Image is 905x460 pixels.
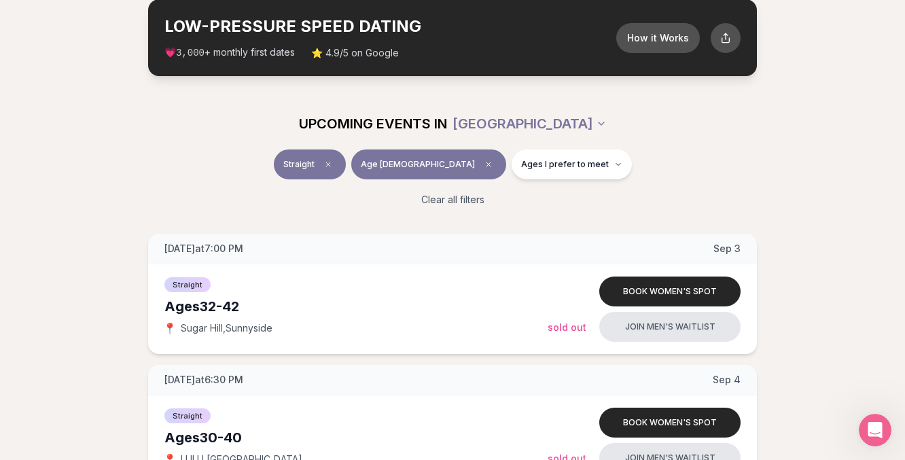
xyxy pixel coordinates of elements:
[164,242,243,255] span: [DATE] at 7:00 PM
[164,428,548,447] div: Ages 30-40
[548,321,586,333] span: Sold Out
[512,149,632,179] button: Ages I prefer to meet
[616,23,700,53] button: How it Works
[164,46,295,60] span: 💗 + monthly first dates
[480,156,497,173] span: Clear age
[452,109,607,139] button: [GEOGRAPHIC_DATA]
[351,149,506,179] button: Age [DEMOGRAPHIC_DATA]Clear age
[164,16,616,37] h2: LOW-PRESSURE SPEED DATING
[164,323,175,334] span: 📍
[299,114,447,133] span: UPCOMING EVENTS IN
[599,277,741,306] button: Book women's spot
[599,312,741,342] button: Join men's waitlist
[413,185,493,215] button: Clear all filters
[521,159,609,170] span: Ages I prefer to meet
[599,408,741,438] button: Book women's spot
[713,373,741,387] span: Sep 4
[859,414,891,446] iframe: Intercom live chat
[283,159,315,170] span: Straight
[164,277,211,292] span: Straight
[361,159,475,170] span: Age [DEMOGRAPHIC_DATA]
[320,156,336,173] span: Clear event type filter
[311,46,399,60] span: ⭐ 4.9/5 on Google
[164,408,211,423] span: Straight
[274,149,346,179] button: StraightClear event type filter
[181,321,272,335] span: Sugar Hill , Sunnyside
[713,242,741,255] span: Sep 3
[176,48,205,58] span: 3,000
[164,297,548,316] div: Ages 32-42
[164,373,243,387] span: [DATE] at 6:30 PM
